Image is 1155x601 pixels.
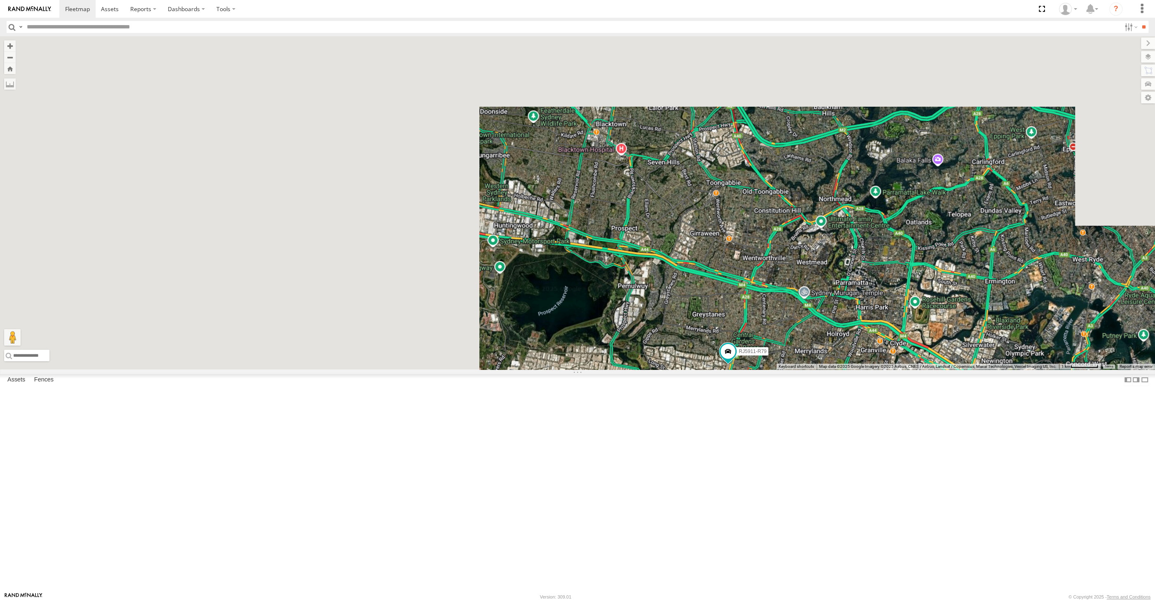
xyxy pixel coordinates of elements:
button: Keyboard shortcuts [779,364,814,369]
button: Map Scale: 1 km per 63 pixels [1059,364,1101,369]
label: Assets [3,374,29,386]
label: Fences [30,374,58,386]
a: Visit our Website [5,593,42,601]
button: Zoom Home [4,63,16,74]
label: Dock Summary Table to the Left [1124,374,1132,386]
i: ? [1109,2,1122,16]
div: © Copyright 2025 - [1068,594,1150,599]
span: Map data ©2025 Google Imagery ©2025 Airbus, CNES / Airbus, Landsat / Copernicus, Maxar Technologi... [819,364,1056,369]
img: rand-logo.svg [8,6,51,12]
label: Search Query [17,21,24,33]
span: RJ5911-R79 [739,348,766,354]
button: Zoom out [4,51,16,63]
label: Dock Summary Table to the Right [1132,374,1140,386]
label: Search Filter Options [1121,21,1139,33]
div: Quang MAC [1056,3,1080,15]
label: Map Settings [1141,92,1155,103]
label: Measure [4,78,16,90]
a: Terms (opens in new tab) [1105,365,1113,368]
span: 1 km [1061,364,1070,369]
button: Zoom in [4,40,16,51]
a: Report a map error [1120,364,1153,369]
label: Hide Summary Table [1141,374,1149,386]
div: Version: 309.01 [540,594,571,599]
a: Terms and Conditions [1107,594,1150,599]
button: Drag Pegman onto the map to open Street View [4,329,21,346]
